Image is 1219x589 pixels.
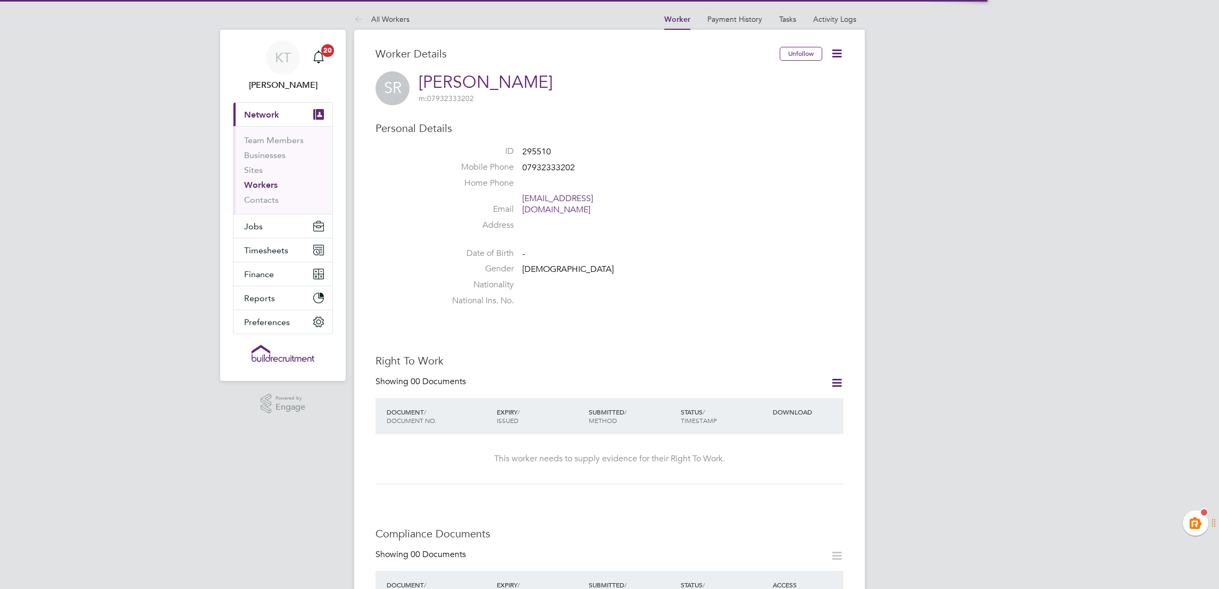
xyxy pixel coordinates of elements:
[439,162,514,173] label: Mobile Phone
[439,248,514,259] label: Date of Birth
[375,71,410,105] span: SR
[244,150,286,160] a: Businesses
[419,94,474,103] span: 07932333202
[233,262,332,286] button: Finance
[624,580,627,589] span: /
[411,549,466,560] span: 00 Documents
[419,94,427,103] span: m:
[308,40,329,74] a: 20
[244,317,290,327] span: Preferences
[386,453,833,464] div: This worker needs to supply evidence for their Right To Work.
[494,402,586,430] div: EXPIRY
[244,135,304,145] a: Team Members
[624,408,627,416] span: /
[275,394,305,403] span: Powered by
[522,264,614,275] span: [DEMOGRAPHIC_DATA]
[678,402,770,430] div: STATUS
[424,580,426,589] span: /
[387,416,437,425] span: DOCUMENT NO.
[321,44,334,57] span: 20
[233,40,333,92] a: KT[PERSON_NAME]
[439,220,514,231] label: Address
[586,402,678,430] div: SUBMITTED
[375,121,844,135] h3: Personal Details
[244,180,278,190] a: Workers
[424,408,426,416] span: /
[244,195,279,205] a: Contacts
[354,14,410,24] a: All Workers
[439,263,514,275] label: Gender
[375,354,844,368] h3: Right To Work
[664,15,690,24] a: Worker
[375,376,468,387] div: Showing
[275,51,291,64] span: KT
[233,126,332,214] div: Network
[517,408,520,416] span: /
[244,110,279,120] span: Network
[517,580,520,589] span: /
[522,146,551,157] span: 295510
[233,238,332,262] button: Timesheets
[419,72,553,93] a: [PERSON_NAME]
[497,416,519,425] span: ISSUED
[244,245,288,255] span: Timesheets
[275,403,305,412] span: Engage
[233,310,332,334] button: Preferences
[439,279,514,291] label: Nationality
[252,345,314,362] img: buildrec-logo-retina.png
[439,295,514,306] label: National Ins. No.
[233,286,332,310] button: Reports
[681,416,717,425] span: TIMESTAMP
[522,162,575,173] span: 07932333202
[233,345,333,362] a: Go to home page
[233,79,333,92] span: Kiera Troutt
[780,47,822,61] button: Unfollow
[589,416,617,425] span: METHOD
[439,204,514,215] label: Email
[244,165,263,175] a: Sites
[439,146,514,157] label: ID
[703,580,705,589] span: /
[233,103,332,126] button: Network
[813,14,856,24] a: Activity Logs
[220,30,346,381] nav: Main navigation
[375,47,780,61] h3: Worker Details
[375,549,468,560] div: Showing
[703,408,705,416] span: /
[522,193,593,215] a: [EMAIL_ADDRESS][DOMAIN_NAME]
[233,214,332,238] button: Jobs
[522,248,525,259] span: -
[244,293,275,303] span: Reports
[770,402,844,421] div: DOWNLOAD
[261,394,306,414] a: Powered byEngage
[707,14,762,24] a: Payment History
[244,269,274,279] span: Finance
[384,402,494,430] div: DOCUMENT
[244,221,263,231] span: Jobs
[411,376,466,387] span: 00 Documents
[779,14,796,24] a: Tasks
[375,527,844,541] h3: Compliance Documents
[439,178,514,189] label: Home Phone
